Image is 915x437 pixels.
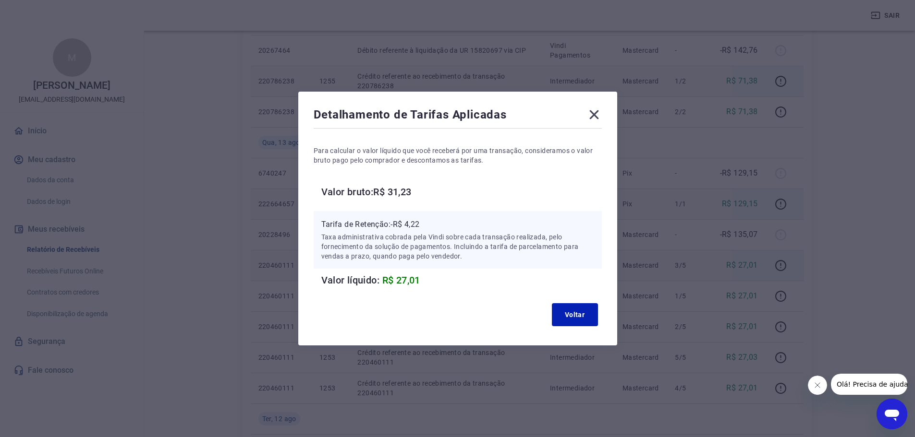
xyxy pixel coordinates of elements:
[808,376,827,395] iframe: Fechar mensagem
[321,272,602,288] h6: Valor líquido:
[321,219,594,230] p: Tarifa de Retenção: -R$ 4,22
[314,146,602,165] p: Para calcular o valor líquido que você receberá por uma transação, consideramos o valor bruto pag...
[552,303,598,326] button: Voltar
[321,232,594,261] p: Taxa administrativa cobrada pela Vindi sobre cada transação realizada, pelo fornecimento da soluç...
[321,184,602,200] h6: Valor bruto: R$ 31,23
[314,107,602,126] div: Detalhamento de Tarifas Aplicadas
[831,374,907,395] iframe: Mensagem da empresa
[877,399,907,429] iframe: Botão para abrir a janela de mensagens
[6,7,81,14] span: Olá! Precisa de ajuda?
[382,274,420,286] span: R$ 27,01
